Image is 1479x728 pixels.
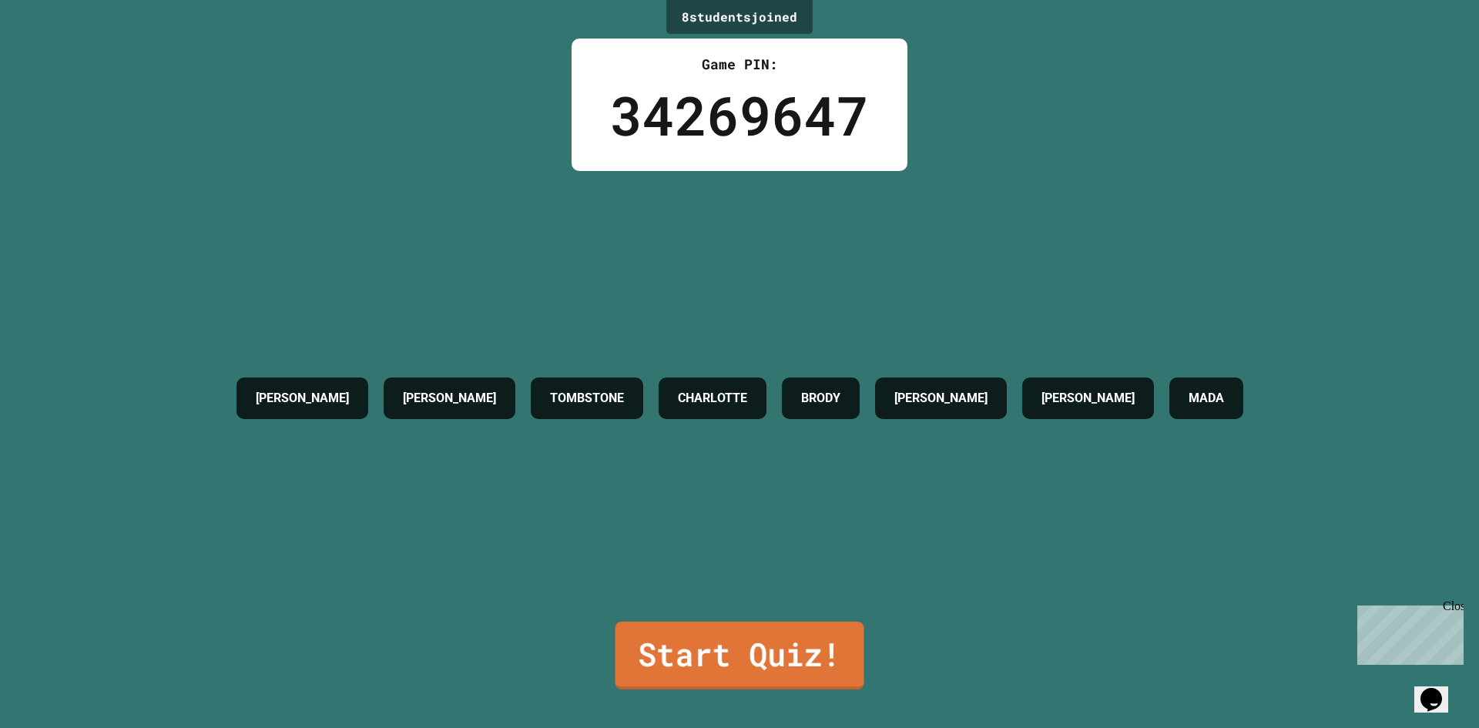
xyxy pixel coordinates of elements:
[1351,599,1464,665] iframe: chat widget
[403,389,496,408] h4: [PERSON_NAME]
[610,54,869,75] div: Game PIN:
[894,389,988,408] h4: [PERSON_NAME]
[256,389,349,408] h4: [PERSON_NAME]
[678,389,747,408] h4: CHARLOTTE
[1189,389,1224,408] h4: MADA
[6,6,106,98] div: Chat with us now!Close
[1041,389,1135,408] h4: [PERSON_NAME]
[1414,666,1464,713] iframe: chat widget
[801,389,840,408] h4: BRODY
[610,75,869,156] div: 34269647
[615,622,864,689] a: Start Quiz!
[550,389,624,408] h4: TOMBSTONE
